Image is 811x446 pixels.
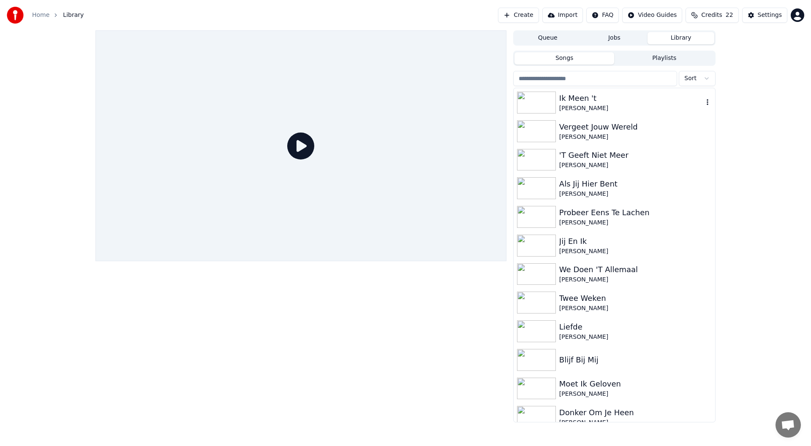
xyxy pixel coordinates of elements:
button: Songs [514,52,615,65]
div: [PERSON_NAME] [559,190,712,198]
button: Settings [742,8,787,23]
div: 'T Geeft Niet Meer [559,149,712,161]
div: [PERSON_NAME] [559,419,712,427]
div: [PERSON_NAME] [559,247,712,256]
div: [PERSON_NAME] [559,390,712,398]
button: Library [648,32,714,44]
button: Create [498,8,539,23]
button: FAQ [586,8,619,23]
div: Probeer Eens Te Lachen [559,207,712,219]
div: Twee Weken [559,292,712,304]
span: Sort [684,74,697,83]
button: Jobs [581,32,648,44]
div: [PERSON_NAME] [559,219,712,227]
div: Jij En Ik [559,235,712,247]
div: Donker Om Je Heen [559,407,712,419]
button: Queue [514,32,581,44]
div: Ik Meen 't [559,92,703,104]
span: Library [63,11,84,19]
button: Import [542,8,583,23]
a: Open de chat [776,412,801,438]
span: 22 [726,11,733,19]
div: [PERSON_NAME] [559,161,712,170]
div: [PERSON_NAME] [559,304,712,313]
div: Liefde [559,321,712,333]
div: Moet Ik Geloven [559,378,712,390]
div: Blijf Bij Mij [559,354,712,366]
div: Vergeet Jouw Wereld [559,121,712,133]
button: Credits22 [686,8,738,23]
div: [PERSON_NAME] [559,104,703,113]
button: Playlists [614,52,714,65]
span: Credits [701,11,722,19]
img: youka [7,7,24,24]
div: [PERSON_NAME] [559,133,712,141]
div: We Doen 'T Allemaal [559,264,712,276]
div: Als Jij Hier Bent [559,178,712,190]
nav: breadcrumb [32,11,84,19]
a: Home [32,11,49,19]
div: Settings [758,11,782,19]
div: [PERSON_NAME] [559,276,712,284]
button: Video Guides [622,8,682,23]
div: [PERSON_NAME] [559,333,712,341]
